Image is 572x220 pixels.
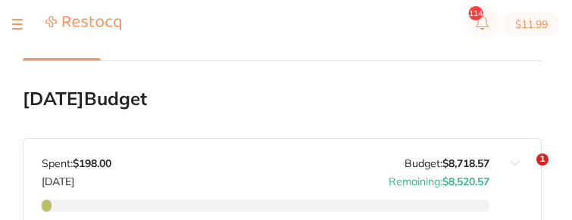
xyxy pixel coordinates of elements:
[389,169,489,187] p: Remaining:
[442,175,489,188] strong: $8,520.57
[73,156,111,170] strong: $198.00
[23,88,542,110] h2: [DATE] Budget
[442,156,489,170] strong: $8,718.57
[405,157,489,169] p: Budget:
[536,153,549,166] span: 1
[503,12,560,36] button: $11.99
[505,153,542,190] iframe: Intercom live chat
[42,157,111,169] p: Spent:
[42,169,111,187] p: [DATE]
[45,15,121,33] a: Restocq Logo
[45,15,121,31] img: Restocq Logo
